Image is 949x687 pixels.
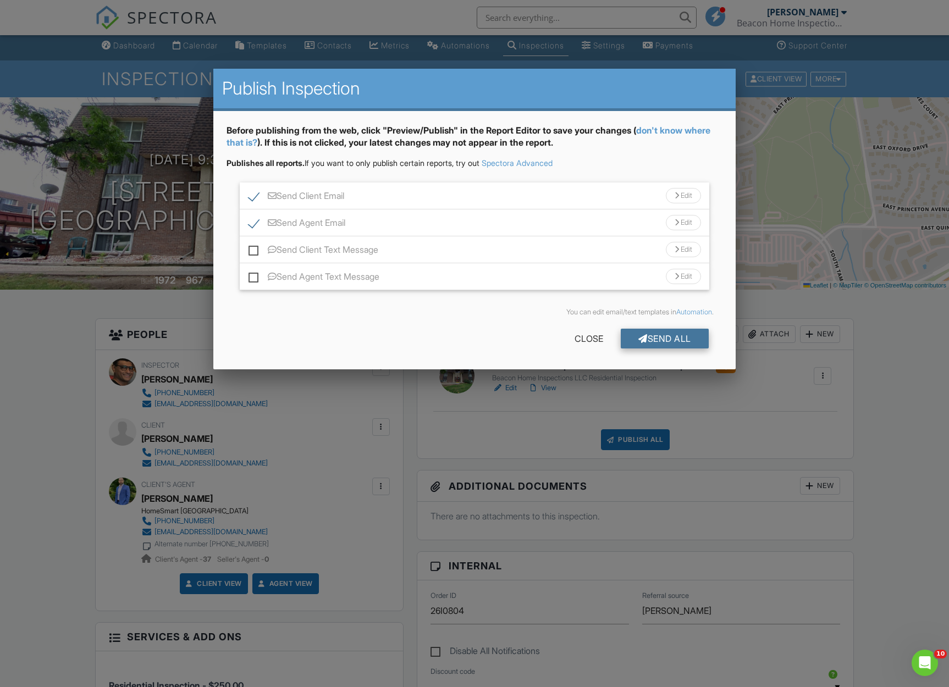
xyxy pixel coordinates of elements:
[912,650,938,676] iframe: Intercom live chat
[222,77,726,99] h2: Publish Inspection
[227,124,722,158] div: Before publishing from the web, click "Preview/Publish" in the Report Editor to save your changes...
[666,188,701,203] div: Edit
[227,158,479,168] span: If you want to only publish certain reports, try out
[249,218,345,231] label: Send Agent Email
[235,308,713,317] div: You can edit email/text templates in .
[666,215,701,230] div: Edit
[227,158,305,168] strong: Publishes all reports.
[557,329,621,348] div: Close
[934,650,947,658] span: 10
[227,125,710,148] a: don't know where that is?
[249,245,378,258] label: Send Client Text Message
[621,329,709,348] div: Send All
[676,308,712,316] a: Automation
[249,191,344,204] label: Send Client Email
[666,242,701,257] div: Edit
[666,269,701,284] div: Edit
[249,272,379,285] label: Send Agent Text Message
[482,158,553,168] a: Spectora Advanced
